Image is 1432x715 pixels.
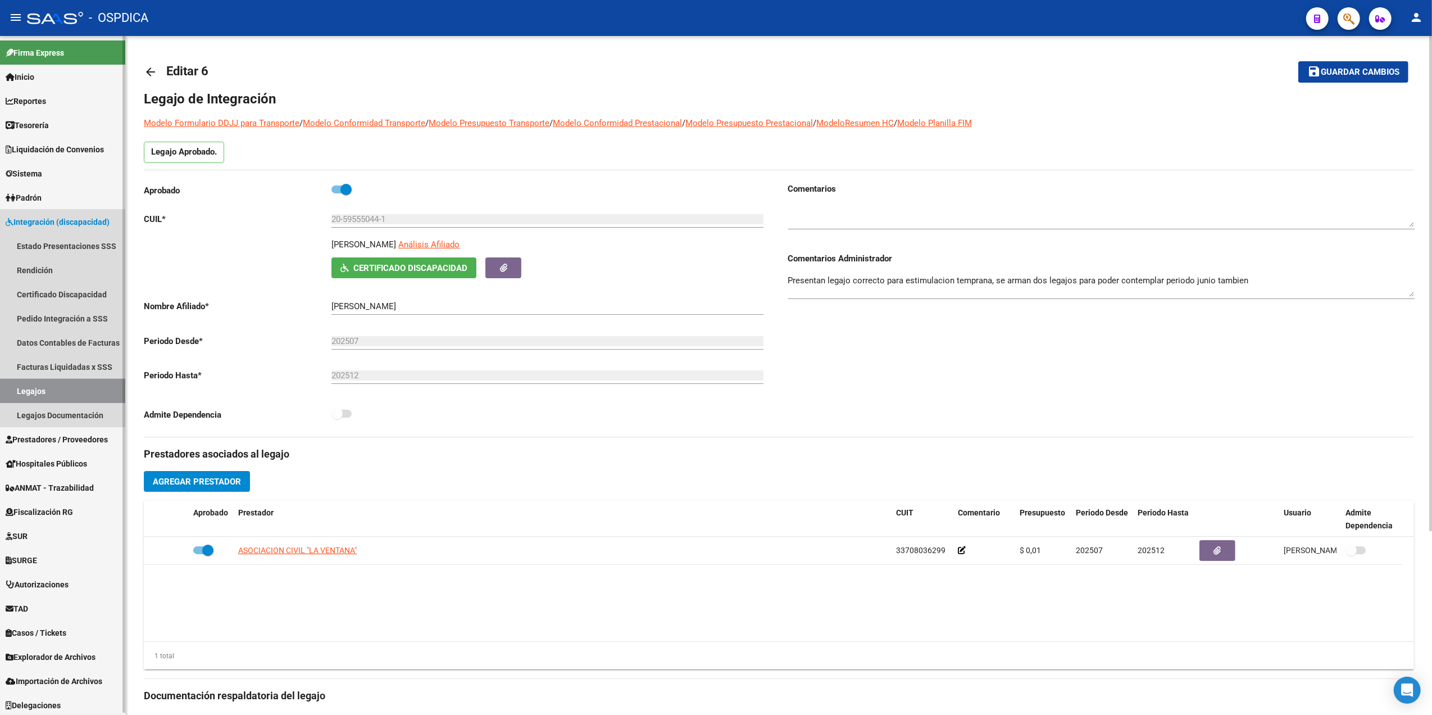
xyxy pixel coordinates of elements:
[6,192,42,204] span: Padrón
[1020,546,1041,555] span: $ 0,01
[6,119,49,132] span: Tesorería
[1071,501,1133,538] datatable-header-cell: Periodo Desde
[685,118,813,128] a: Modelo Presupuesto Prestacional
[1138,546,1165,555] span: 202512
[144,213,331,225] p: CUIL
[6,530,28,542] span: SUR
[896,508,913,517] span: CUIT
[1321,67,1399,78] span: Guardar cambios
[238,508,274,517] span: Prestador
[1015,501,1071,538] datatable-header-cell: Presupuesto
[144,409,331,421] p: Admite Dependencia
[1020,508,1065,517] span: Presupuesto
[896,546,945,555] span: 33708036299
[144,688,1414,704] h3: Documentación respaldatoria del legajo
[958,508,1000,517] span: Comentario
[144,446,1414,462] h3: Prestadores asociados al legajo
[6,651,96,663] span: Explorador de Archivos
[193,508,228,517] span: Aprobado
[1307,65,1321,78] mat-icon: save
[398,239,460,250] span: Análisis Afiliado
[1284,508,1311,517] span: Usuario
[144,118,299,128] a: Modelo Formulario DDJJ para Transporte
[144,650,174,662] div: 1 total
[144,300,331,313] p: Nombre Afiliado
[1138,508,1189,517] span: Periodo Hasta
[553,118,682,128] a: Modelo Conformidad Prestacional
[897,118,972,128] a: Modelo Planilla FIM
[1394,677,1421,704] div: Open Intercom Messenger
[6,603,28,615] span: TAD
[1284,546,1376,555] span: [PERSON_NAME] - [DATE]
[1345,508,1393,530] span: Admite Dependencia
[1410,11,1423,24] mat-icon: person
[6,216,110,228] span: Integración (discapacidad)
[1298,61,1408,82] button: Guardar cambios
[816,118,894,128] a: ModeloResumen HC
[6,578,69,591] span: Autorizaciones
[429,118,549,128] a: Modelo Presupuesto Transporte
[9,11,22,24] mat-icon: menu
[6,71,34,83] span: Inicio
[1133,501,1195,538] datatable-header-cell: Periodo Hasta
[1279,501,1341,538] datatable-header-cell: Usuario
[6,143,104,156] span: Liquidación de Convenios
[144,369,331,382] p: Periodo Hasta
[234,501,892,538] datatable-header-cell: Prestador
[6,168,42,180] span: Sistema
[6,699,61,712] span: Delegaciones
[153,477,241,487] span: Agregar Prestador
[788,183,1415,195] h3: Comentarios
[189,501,234,538] datatable-header-cell: Aprobado
[788,252,1415,265] h3: Comentarios Administrador
[6,95,46,107] span: Reportes
[353,263,467,273] span: Certificado Discapacidad
[144,335,331,347] p: Periodo Desde
[144,142,224,163] p: Legajo Aprobado.
[144,471,250,492] button: Agregar Prestador
[1341,501,1403,538] datatable-header-cell: Admite Dependencia
[1076,546,1103,555] span: 202507
[1076,508,1128,517] span: Periodo Desde
[6,482,94,494] span: ANMAT - Trazabilidad
[6,458,87,470] span: Hospitales Públicos
[892,501,953,538] datatable-header-cell: CUIT
[238,546,357,555] span: ASOCIACION CIVIL "LA VENTANA"
[144,90,1414,108] h1: Legajo de Integración
[166,64,208,78] span: Editar 6
[89,6,148,30] span: - OSPDICA
[6,506,73,518] span: Fiscalización RG
[6,627,66,639] span: Casos / Tickets
[144,184,331,197] p: Aprobado
[6,47,64,59] span: Firma Express
[331,257,476,278] button: Certificado Discapacidad
[953,501,1015,538] datatable-header-cell: Comentario
[303,118,425,128] a: Modelo Conformidad Transporte
[6,433,108,446] span: Prestadores / Proveedores
[144,65,157,79] mat-icon: arrow_back
[6,554,37,567] span: SURGE
[331,238,396,251] p: [PERSON_NAME]
[6,675,102,687] span: Importación de Archivos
